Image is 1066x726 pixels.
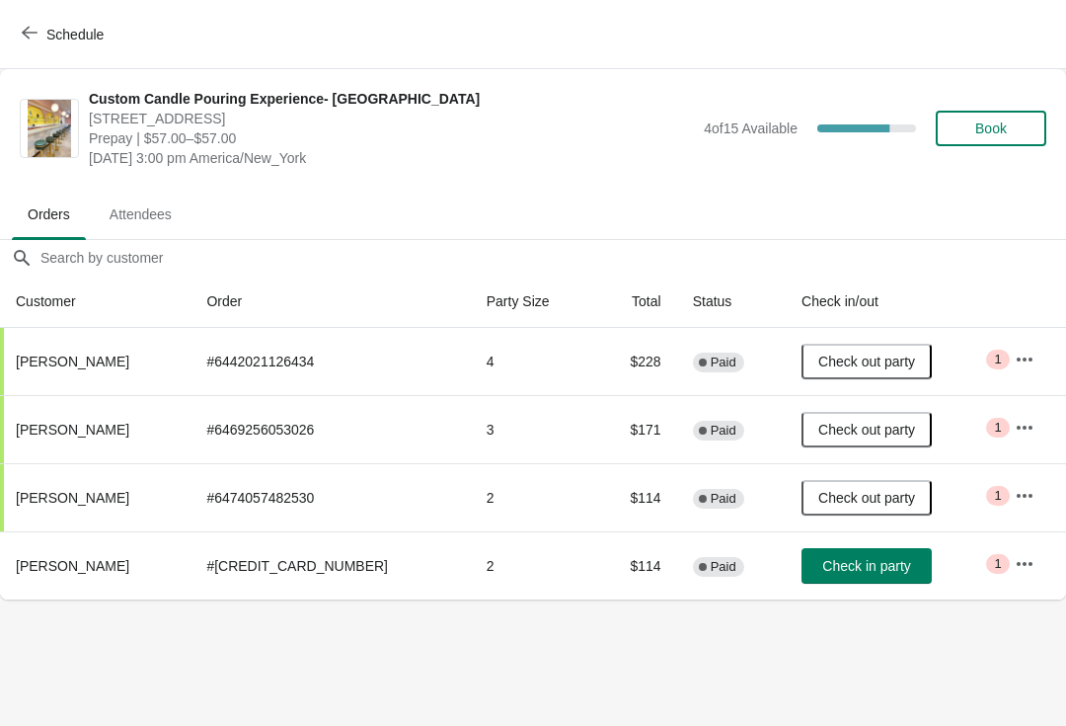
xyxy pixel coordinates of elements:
[28,100,71,157] img: Custom Candle Pouring Experience- Delray Beach
[46,27,104,42] span: Schedule
[677,276,786,328] th: Status
[471,531,595,600] td: 2
[39,240,1066,276] input: Search by customer
[936,111,1046,146] button: Book
[994,420,1001,436] span: 1
[786,276,999,328] th: Check in/out
[994,488,1001,504] span: 1
[190,328,470,395] td: # 6442021126434
[818,422,915,438] span: Check out party
[190,531,470,600] td: # [CREDIT_CARD_NUMBER]
[190,276,470,328] th: Order
[994,352,1001,367] span: 1
[10,17,119,52] button: Schedule
[975,121,1007,136] span: Book
[471,395,595,463] td: 3
[471,276,595,328] th: Party Size
[16,422,129,438] span: [PERSON_NAME]
[711,491,736,507] span: Paid
[190,395,470,463] td: # 6469256053026
[711,559,736,575] span: Paid
[704,121,798,136] span: 4 of 15 Available
[801,480,932,516] button: Check out party
[89,128,694,148] span: Prepay | $57.00–$57.00
[16,354,129,369] span: [PERSON_NAME]
[801,412,932,447] button: Check out party
[16,558,129,574] span: [PERSON_NAME]
[801,548,932,584] button: Check in party
[12,197,86,232] span: Orders
[190,463,470,531] td: # 6474057482530
[822,558,910,574] span: Check in party
[801,344,932,379] button: Check out party
[16,490,129,506] span: [PERSON_NAME]
[595,463,677,531] td: $114
[89,89,694,109] span: Custom Candle Pouring Experience- [GEOGRAPHIC_DATA]
[994,556,1001,572] span: 1
[89,109,694,128] span: [STREET_ADDRESS]
[595,328,677,395] td: $228
[89,148,694,168] span: [DATE] 3:00 pm America/New_York
[595,531,677,600] td: $114
[471,328,595,395] td: 4
[94,197,188,232] span: Attendees
[818,490,915,506] span: Check out party
[711,423,736,439] span: Paid
[471,463,595,531] td: 2
[595,395,677,463] td: $171
[711,355,736,370] span: Paid
[818,354,915,369] span: Check out party
[595,276,677,328] th: Total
